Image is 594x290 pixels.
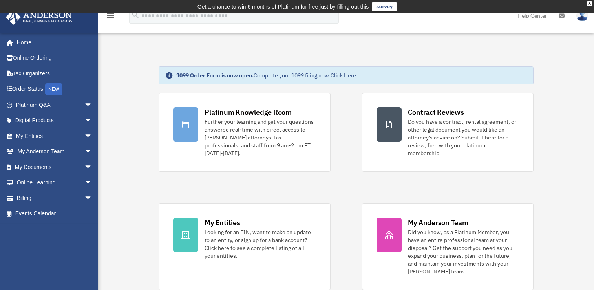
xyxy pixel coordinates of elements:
[4,9,75,25] img: Anderson Advisors Platinum Portal
[5,206,104,222] a: Events Calendar
[84,128,100,144] span: arrow_drop_down
[5,128,104,144] a: My Entitiesarrow_drop_down
[408,118,519,157] div: Do you have a contract, rental agreement, or other legal document you would like an attorney's ad...
[408,107,464,117] div: Contract Reviews
[131,11,140,19] i: search
[5,190,104,206] a: Billingarrow_drop_down
[372,2,397,11] a: survey
[159,203,330,290] a: My Entities Looking for an EIN, want to make an update to an entity, or sign up for a bank accoun...
[5,144,104,160] a: My Anderson Teamarrow_drop_down
[205,118,316,157] div: Further your learning and get your questions answered real-time with direct access to [PERSON_NAM...
[5,113,104,128] a: Digital Productsarrow_drop_down
[5,159,104,175] a: My Documentsarrow_drop_down
[362,93,534,172] a: Contract Reviews Do you have a contract, rental agreement, or other legal document you would like...
[576,10,588,21] img: User Pic
[84,97,100,113] span: arrow_drop_down
[106,14,115,20] a: menu
[159,93,330,172] a: Platinum Knowledge Room Further your learning and get your questions answered real-time with dire...
[84,190,100,206] span: arrow_drop_down
[408,218,468,228] div: My Anderson Team
[408,228,519,275] div: Did you know, as a Platinum Member, you have an entire professional team at your disposal? Get th...
[176,72,254,79] strong: 1099 Order Form is now open.
[5,50,104,66] a: Online Ordering
[106,11,115,20] i: menu
[5,35,100,50] a: Home
[587,1,592,6] div: close
[84,144,100,160] span: arrow_drop_down
[5,97,104,113] a: Platinum Q&Aarrow_drop_down
[197,2,369,11] div: Get a chance to win 6 months of Platinum for free just by filling out this
[5,81,104,97] a: Order StatusNEW
[45,83,62,95] div: NEW
[5,66,104,81] a: Tax Organizers
[205,107,292,117] div: Platinum Knowledge Room
[84,175,100,191] span: arrow_drop_down
[362,203,534,290] a: My Anderson Team Did you know, as a Platinum Member, you have an entire professional team at your...
[205,218,240,228] div: My Entities
[84,159,100,175] span: arrow_drop_down
[205,228,316,260] div: Looking for an EIN, want to make an update to an entity, or sign up for a bank account? Click her...
[5,175,104,191] a: Online Learningarrow_drop_down
[176,72,358,79] div: Complete your 1099 filing now.
[331,72,358,79] a: Click Here.
[84,113,100,129] span: arrow_drop_down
